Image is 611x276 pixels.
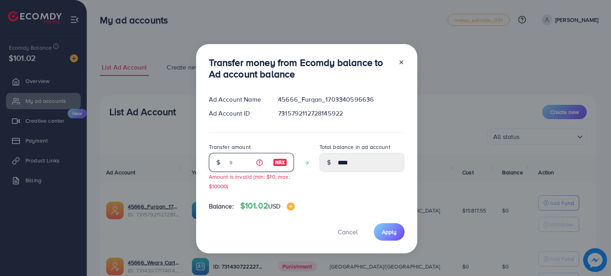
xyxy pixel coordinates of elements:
span: Apply [382,228,397,236]
span: Balance: [209,202,234,211]
span: USD [268,202,280,210]
div: Ad Account Name [202,95,272,104]
button: Apply [374,223,405,240]
h4: $101.02 [240,201,295,211]
span: Cancel [338,228,358,236]
h3: Transfer money from Ecomdy balance to Ad account balance [209,57,392,80]
button: Cancel [328,223,368,240]
div: 7315792112728145922 [272,109,411,118]
label: Total balance in ad account [319,143,390,151]
small: Amount is invalid (min: $10, max: $10000) [209,173,290,189]
label: Transfer amount [209,143,251,151]
div: 45666_Furqan_1703340596636 [272,95,411,104]
img: image [273,158,287,167]
img: image [287,203,295,210]
div: Ad Account ID [202,109,272,118]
